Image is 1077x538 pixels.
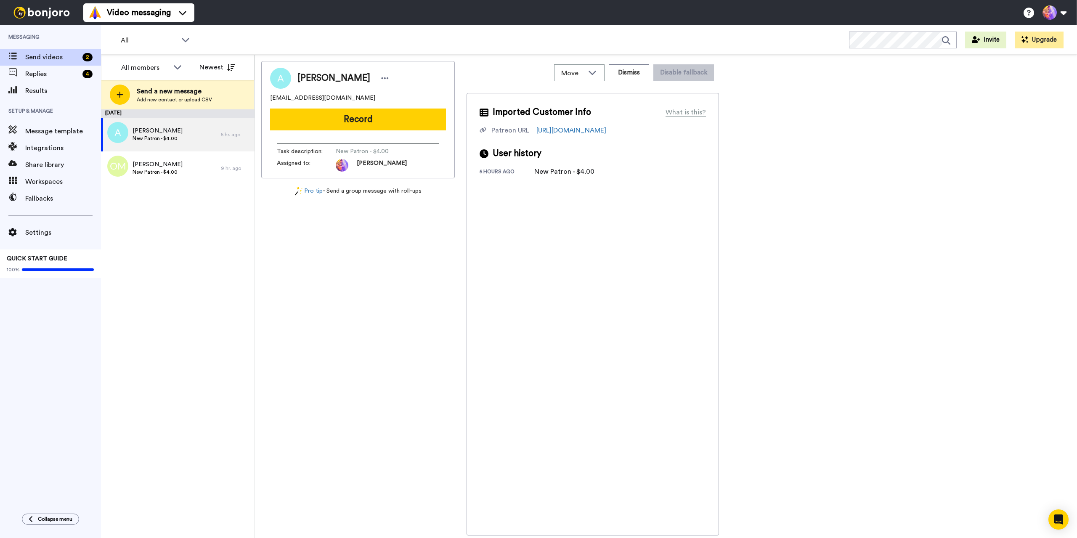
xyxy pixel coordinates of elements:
[82,70,93,78] div: 4
[493,147,541,160] span: User history
[25,69,79,79] span: Replies
[609,64,649,81] button: Dismiss
[133,160,183,169] span: [PERSON_NAME]
[336,147,416,156] span: New Patron - $4.00
[277,147,336,156] span: Task description :
[101,109,255,118] div: [DATE]
[88,6,102,19] img: vm-color.svg
[107,7,171,19] span: Video messaging
[270,109,446,130] button: Record
[336,159,348,172] img: photo.jpg
[133,169,183,175] span: New Patron - $4.00
[221,165,250,172] div: 9 hr. ago
[295,187,302,196] img: magic-wand.svg
[133,135,183,142] span: New Patron - $4.00
[561,68,584,78] span: Move
[666,107,706,117] div: What is this?
[25,86,101,96] span: Results
[536,127,606,134] a: [URL][DOMAIN_NAME]
[493,106,591,119] span: Imported Customer Info
[7,266,20,273] span: 100%
[480,168,534,177] div: 5 hours ago
[653,64,714,81] button: Disable fallback
[261,187,455,196] div: - Send a group message with roll-ups
[25,160,101,170] span: Share library
[277,159,336,172] span: Assigned to:
[193,59,241,76] button: Newest
[297,72,370,85] span: [PERSON_NAME]
[107,122,128,143] img: a.png
[121,63,169,73] div: All members
[270,68,291,89] img: Image of Antti
[38,516,72,522] span: Collapse menu
[137,96,212,103] span: Add new contact or upload CSV
[121,35,177,45] span: All
[25,228,101,238] span: Settings
[22,514,79,525] button: Collapse menu
[25,177,101,187] span: Workspaces
[221,131,250,138] div: 5 hr. ago
[965,32,1006,48] button: Invite
[7,256,67,262] span: QUICK START GUIDE
[107,156,128,177] img: om.png
[10,7,73,19] img: bj-logo-header-white.svg
[534,167,594,177] div: New Patron - $4.00
[137,86,212,96] span: Send a new message
[133,127,183,135] span: [PERSON_NAME]
[295,187,323,196] a: Pro tip
[491,125,529,135] div: Patreon URL
[357,159,407,172] span: [PERSON_NAME]
[270,94,375,102] span: [EMAIL_ADDRESS][DOMAIN_NAME]
[25,126,101,136] span: Message template
[1048,509,1069,530] div: Open Intercom Messenger
[25,143,101,153] span: Integrations
[25,52,79,62] span: Send videos
[82,53,93,61] div: 2
[25,193,101,204] span: Fallbacks
[1015,32,1064,48] button: Upgrade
